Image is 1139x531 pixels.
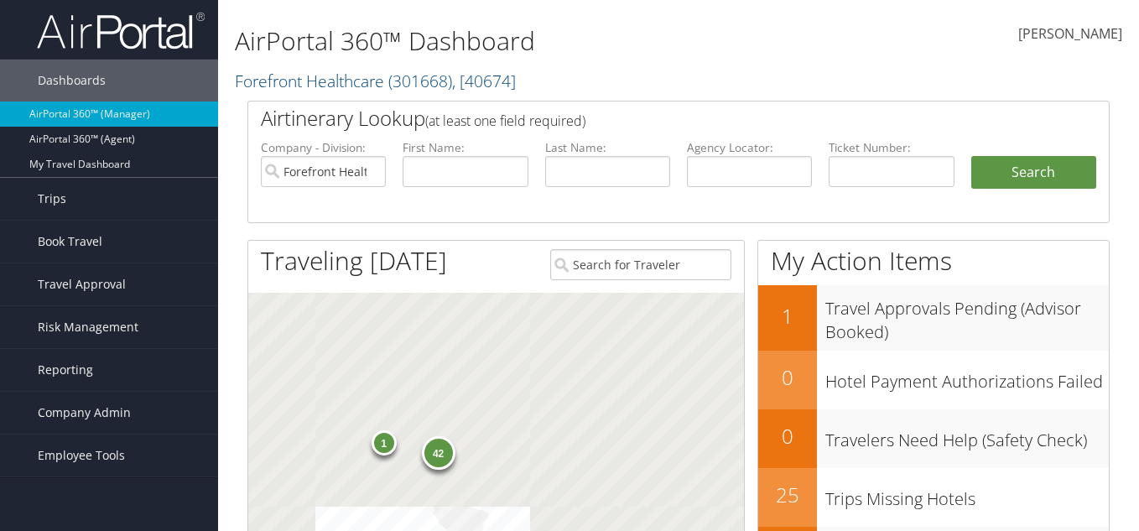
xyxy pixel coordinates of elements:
[758,363,817,392] h2: 0
[403,139,528,156] label: First Name:
[38,435,125,476] span: Employee Tools
[261,139,386,156] label: Company - Division:
[37,11,205,50] img: airportal-logo.png
[758,481,817,509] h2: 25
[421,435,455,469] div: 42
[235,70,516,92] a: Forefront Healthcare
[1018,24,1122,43] span: [PERSON_NAME]
[758,468,1109,527] a: 25Trips Missing Hotels
[758,409,1109,468] a: 0Travelers Need Help (Safety Check)
[261,104,1025,133] h2: Airtinerary Lookup
[261,243,447,279] h1: Traveling [DATE]
[545,139,670,156] label: Last Name:
[550,249,731,280] input: Search for Traveler
[971,156,1096,190] button: Search
[38,221,102,263] span: Book Travel
[425,112,585,130] span: (at least one field required)
[825,289,1109,344] h3: Travel Approvals Pending (Advisor Booked)
[38,349,93,391] span: Reporting
[758,351,1109,409] a: 0Hotel Payment Authorizations Failed
[388,70,452,92] span: ( 301668 )
[825,479,1109,511] h3: Trips Missing Hotels
[38,263,126,305] span: Travel Approval
[38,306,138,348] span: Risk Management
[371,429,396,455] div: 1
[829,139,954,156] label: Ticket Number:
[758,285,1109,350] a: 1Travel Approvals Pending (Advisor Booked)
[235,23,826,59] h1: AirPortal 360™ Dashboard
[825,420,1109,452] h3: Travelers Need Help (Safety Check)
[758,302,817,331] h2: 1
[38,178,66,220] span: Trips
[1018,8,1122,60] a: [PERSON_NAME]
[38,60,106,102] span: Dashboards
[825,362,1109,393] h3: Hotel Payment Authorizations Failed
[687,139,812,156] label: Agency Locator:
[758,422,817,450] h2: 0
[452,70,516,92] span: , [ 40674 ]
[758,243,1109,279] h1: My Action Items
[38,392,131,434] span: Company Admin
